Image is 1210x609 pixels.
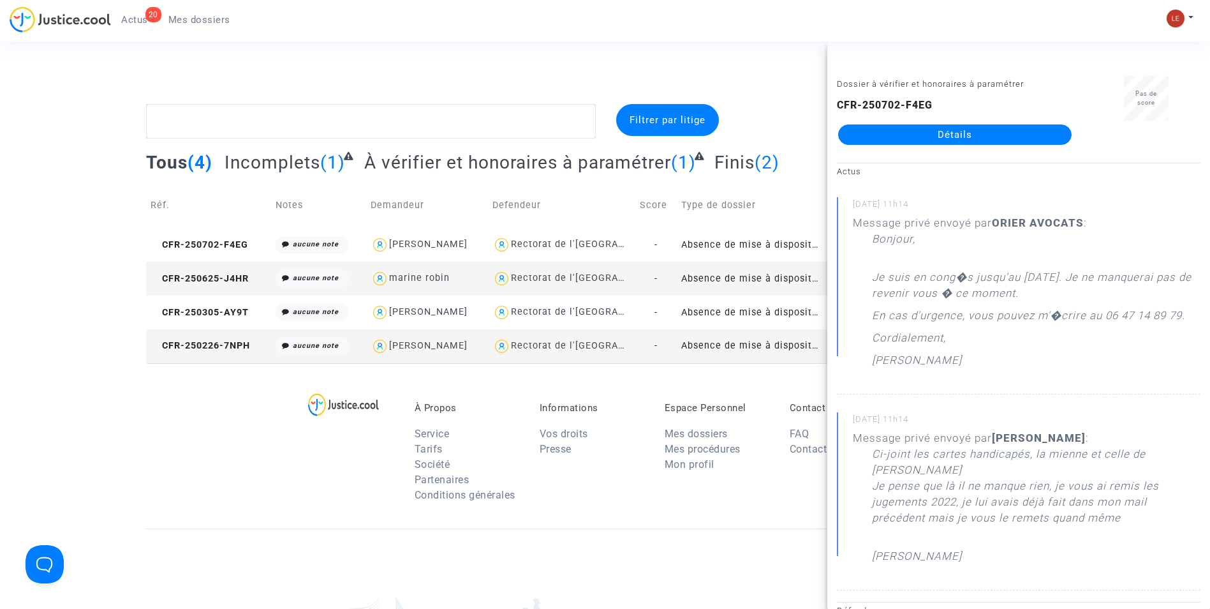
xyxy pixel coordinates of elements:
b: ORIER AVOCATS [992,216,1084,229]
iframe: Help Scout Beacon - Open [26,545,64,583]
span: Actus [121,14,148,26]
i: aucune note [293,308,339,316]
span: Finis [714,152,755,173]
p: Ci-joint les cartes handicapés, la mienne et celle de [PERSON_NAME] Je pense que là il ne manque ... [872,446,1200,548]
a: Conditions générales [415,489,515,501]
td: Absence de mise à disposition d'AESH [677,296,824,329]
span: (2) [755,152,779,173]
span: - [654,307,658,318]
span: CFR-250625-J4HR [151,273,249,284]
small: Actus [837,167,861,176]
a: Service [415,428,450,440]
span: - [654,239,658,250]
p: Contact [790,402,896,414]
img: icon-user.svg [492,236,511,254]
i: aucune note [293,342,339,350]
small: [DATE] 11h14 [853,199,1200,215]
a: Presse [540,443,572,455]
td: Absence de mise à disposition d'AESH [677,262,824,296]
span: - [654,340,658,351]
a: Détails [838,124,1072,145]
a: Partenaires [415,474,469,486]
div: Message privé envoyé par : [853,430,1200,571]
div: Rectorat de l'[GEOGRAPHIC_DATA] ([GEOGRAPHIC_DATA]-[GEOGRAPHIC_DATA]) [511,306,884,317]
img: icon-user.svg [492,337,511,356]
span: (1) [320,152,345,173]
div: Message privé envoyé par : [853,215,1200,375]
span: Pas de score [1135,90,1157,106]
p: En cas d'urgence, vous pouvez m'�crire au 06 47 14 89 79. [872,308,1185,330]
a: FAQ [790,428,809,440]
span: (1) [671,152,696,173]
td: Absence de mise à disposition d'AESH [677,329,824,363]
a: Contact [790,443,827,455]
td: Demandeur [366,183,488,228]
a: Mes dossiers [665,428,728,440]
p: Cordialement, [872,330,946,352]
td: Defendeur [488,183,635,228]
td: Type de dossier [677,183,824,228]
a: Mes procédures [665,443,741,455]
span: CFR-250305-AY9T [151,307,249,318]
img: icon-user.svg [371,236,389,254]
i: aucune note [293,274,339,282]
span: Incomplets [225,152,320,173]
p: [PERSON_NAME] [872,548,962,571]
a: 20Actus [111,10,158,29]
p: Informations [540,402,646,414]
span: CFR-250226-7NPH [151,340,250,351]
p: Espace Personnel [665,402,771,414]
img: 7d989c7df380ac848c7da5f314e8ff03 [1167,10,1184,27]
b: [PERSON_NAME] [992,432,1086,444]
img: icon-user.svg [371,303,389,322]
div: Rectorat de l'[GEOGRAPHIC_DATA] [511,239,674,250]
a: Vos droits [540,428,588,440]
img: icon-user.svg [371,269,389,288]
span: (4) [188,152,212,173]
p: Je suis en cong�s jusqu'au [DATE]. Je ne manquerai pas de revenir vous � ce moment. [872,253,1200,308]
span: CFR-250702-F4EG [151,239,248,250]
td: Notes [271,183,366,228]
div: [PERSON_NAME] [389,239,468,250]
td: Absence de mise à disposition d'AESH [677,228,824,262]
span: - [654,273,658,284]
div: 20 [145,7,161,22]
div: marine robin [389,273,450,283]
span: Mes dossiers [168,14,230,26]
div: Rectorat de l'[GEOGRAPHIC_DATA] [511,340,674,351]
small: [DATE] 11h14 [853,414,1200,430]
span: À vérifier et honoraires à paramétrer [364,152,671,173]
p: [PERSON_NAME] [872,352,962,375]
a: Société [415,458,450,470]
a: Mes dossiers [158,10,240,29]
td: Réf. [146,183,271,228]
img: logo-lg.svg [308,393,379,416]
img: jc-logo.svg [10,6,111,33]
img: icon-user.svg [492,269,511,288]
td: Phase [824,183,932,228]
i: aucune note [293,240,339,248]
div: Rectorat de l'[GEOGRAPHIC_DATA] [511,273,674,283]
small: Dossier à vérifier et honoraires à paramétrer [837,79,1024,89]
div: [PERSON_NAME] [389,306,468,317]
img: icon-user.svg [371,337,389,356]
span: Filtrer par litige [630,114,705,126]
a: Mon profil [665,458,714,470]
img: icon-user.svg [492,303,511,322]
span: Tous [146,152,188,173]
a: Tarifs [415,443,443,455]
p: Bonjour, [872,231,915,253]
b: CFR-250702-F4EG [837,99,933,111]
p: À Propos [415,402,520,414]
td: Score [635,183,677,228]
div: [PERSON_NAME] [389,340,468,351]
